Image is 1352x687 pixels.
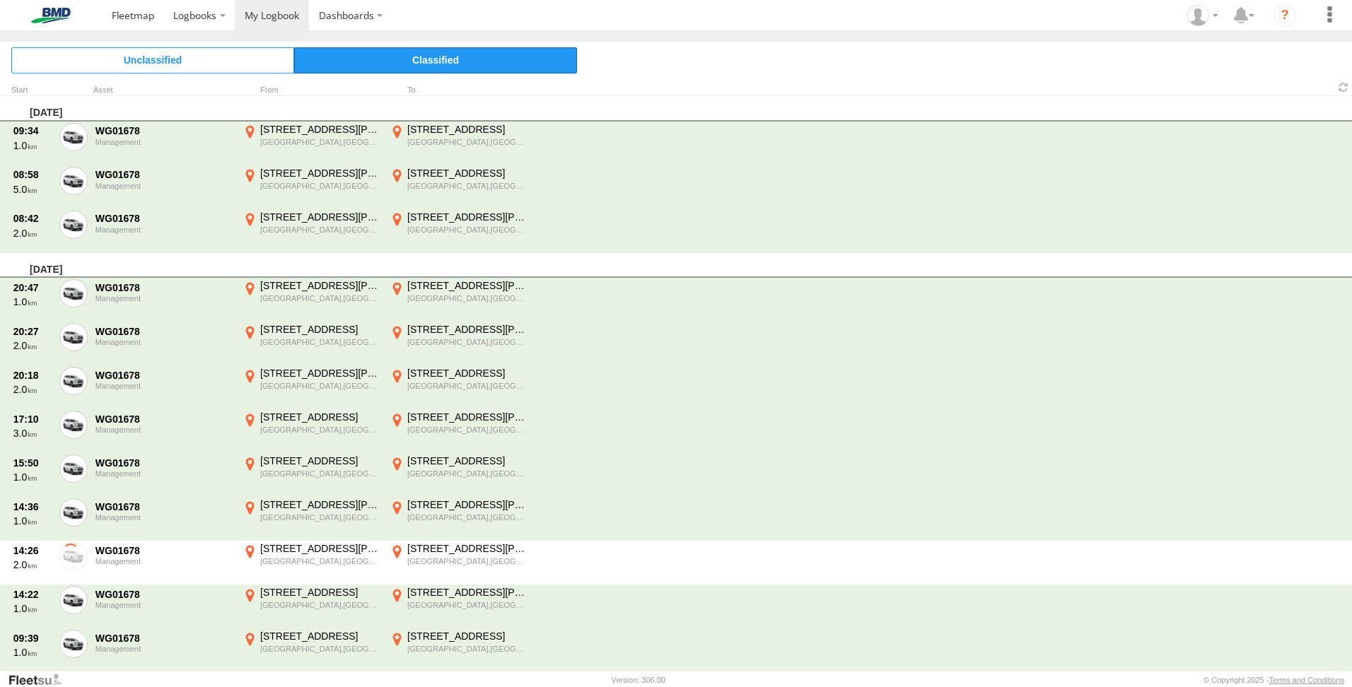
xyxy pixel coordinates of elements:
label: Click to View Event Location [240,167,382,208]
div: 15:50 [13,457,52,469]
div: [STREET_ADDRESS][PERSON_NAME] [260,211,380,223]
div: 1.0 [13,139,52,152]
div: [STREET_ADDRESS][PERSON_NAME] [407,498,527,511]
div: Management [95,338,233,346]
div: [STREET_ADDRESS][PERSON_NAME] [407,542,527,555]
div: [GEOGRAPHIC_DATA],[GEOGRAPHIC_DATA] [260,337,380,347]
div: From [240,87,382,94]
label: Click to View Event Location [240,498,382,539]
div: Management [95,182,233,190]
div: [STREET_ADDRESS] [260,411,380,423]
div: [GEOGRAPHIC_DATA],[GEOGRAPHIC_DATA] [407,425,527,435]
label: Click to View Event Location [387,542,529,583]
label: Click to View Event Location [240,323,382,364]
div: WG01678 [95,588,233,601]
div: [GEOGRAPHIC_DATA],[GEOGRAPHIC_DATA] [260,137,380,147]
label: Click to View Event Location [240,211,382,252]
div: [STREET_ADDRESS] [407,454,527,467]
div: 2.0 [13,227,52,240]
label: Click to View Event Location [387,323,529,364]
div: [GEOGRAPHIC_DATA],[GEOGRAPHIC_DATA] [407,469,527,478]
div: [STREET_ADDRESS] [260,630,380,642]
div: [GEOGRAPHIC_DATA],[GEOGRAPHIC_DATA] [407,137,527,147]
div: 20:27 [13,325,52,338]
div: 3.0 [13,427,52,440]
div: 20:18 [13,369,52,382]
div: Management [95,513,233,522]
div: 5.0 [13,183,52,196]
div: [GEOGRAPHIC_DATA],[GEOGRAPHIC_DATA] [407,381,527,391]
div: WG01678 [95,544,233,557]
div: [GEOGRAPHIC_DATA],[GEOGRAPHIC_DATA] [407,225,527,235]
div: 09:39 [13,632,52,645]
span: Refresh [1335,81,1352,94]
div: Management [95,425,233,434]
div: [GEOGRAPHIC_DATA],[GEOGRAPHIC_DATA] [260,225,380,235]
div: © Copyright 2025 - [1204,676,1344,684]
div: [STREET_ADDRESS] [407,367,527,380]
label: Click to View Event Location [387,279,529,320]
div: Management [95,294,233,303]
div: Management [95,645,233,653]
div: 2.0 [13,383,52,396]
div: Stuart Hodgman [1182,5,1223,26]
div: 14:22 [13,588,52,601]
label: Click to View Event Location [240,586,382,627]
label: Click to View Event Location [387,586,529,627]
div: [GEOGRAPHIC_DATA],[GEOGRAPHIC_DATA] [407,512,527,522]
label: Click to View Event Location [240,454,382,495]
a: Visit our Website [8,673,73,687]
div: 2.0 [13,339,52,352]
div: [STREET_ADDRESS][PERSON_NAME] [260,367,380,380]
div: 2.0 [13,558,52,571]
div: [STREET_ADDRESS][PERSON_NAME] [260,498,380,511]
label: Click to View Event Location [240,123,382,164]
label: Click to View Event Location [387,630,529,671]
div: Management [95,225,233,234]
div: 08:42 [13,212,52,225]
label: Click to View Event Location [387,367,529,408]
span: Click to view Unclassified Trips [11,47,294,73]
label: Click to View Event Location [240,279,382,320]
i: ? [1274,4,1296,27]
div: 1.0 [13,515,52,527]
div: [STREET_ADDRESS][PERSON_NAME] [407,586,527,599]
div: [STREET_ADDRESS] [260,586,380,599]
div: 17:10 [13,413,52,425]
div: [STREET_ADDRESS] [407,630,527,642]
div: [STREET_ADDRESS] [407,123,527,136]
div: [STREET_ADDRESS][PERSON_NAME] [260,167,380,180]
div: [GEOGRAPHIC_DATA],[GEOGRAPHIC_DATA] [260,600,380,610]
div: 09:34 [13,124,52,137]
label: Click to View Event Location [240,542,382,583]
div: 08:58 [13,168,52,181]
label: Click to View Event Location [387,498,529,539]
div: [GEOGRAPHIC_DATA],[GEOGRAPHIC_DATA] [407,293,527,303]
div: Management [95,557,233,565]
div: [GEOGRAPHIC_DATA],[GEOGRAPHIC_DATA] [407,600,527,610]
div: WG01678 [95,281,233,294]
div: WG01678 [95,632,233,645]
div: [STREET_ADDRESS] [260,454,380,467]
div: [STREET_ADDRESS][PERSON_NAME] [260,542,380,555]
div: WG01678 [95,457,233,469]
img: bmd-logo.svg [14,8,88,23]
div: [STREET_ADDRESS][PERSON_NAME] [407,211,527,223]
div: [STREET_ADDRESS] [260,323,380,336]
div: WG01678 [95,124,233,137]
div: [GEOGRAPHIC_DATA],[GEOGRAPHIC_DATA] [260,425,380,435]
div: [GEOGRAPHIC_DATA],[GEOGRAPHIC_DATA] [407,337,527,347]
div: Click to Sort [11,87,54,94]
label: Click to View Event Location [240,630,382,671]
div: 14:26 [13,544,52,557]
label: Click to View Event Location [387,123,529,164]
span: Click to view Classified Trips [294,47,577,73]
div: [STREET_ADDRESS][PERSON_NAME] [260,279,380,292]
div: [GEOGRAPHIC_DATA],[GEOGRAPHIC_DATA] [260,556,380,566]
div: [GEOGRAPHIC_DATA],[GEOGRAPHIC_DATA] [260,381,380,391]
div: Management [95,601,233,609]
div: [GEOGRAPHIC_DATA],[GEOGRAPHIC_DATA] [260,181,380,191]
div: [GEOGRAPHIC_DATA],[GEOGRAPHIC_DATA] [260,644,380,654]
div: [GEOGRAPHIC_DATA],[GEOGRAPHIC_DATA] [407,556,527,566]
div: [STREET_ADDRESS][PERSON_NAME] [260,123,380,136]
